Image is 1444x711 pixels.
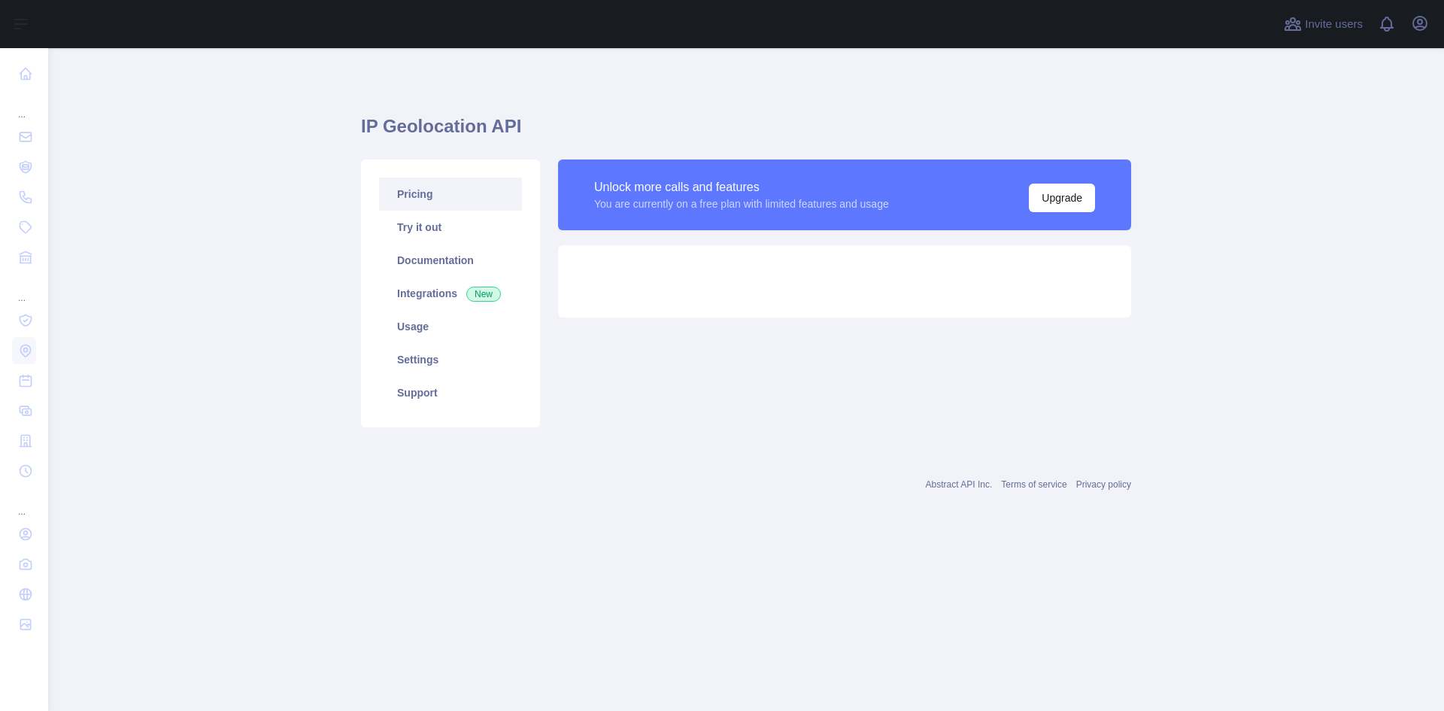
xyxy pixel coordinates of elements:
[379,178,522,211] a: Pricing
[926,479,993,490] a: Abstract API Inc.
[379,244,522,277] a: Documentation
[1001,479,1066,490] a: Terms of service
[379,211,522,244] a: Try it out
[466,287,501,302] span: New
[379,277,522,310] a: Integrations New
[379,343,522,376] a: Settings
[1305,16,1363,33] span: Invite users
[12,488,36,518] div: ...
[379,376,522,409] a: Support
[1281,12,1366,36] button: Invite users
[361,114,1131,150] h1: IP Geolocation API
[12,90,36,120] div: ...
[1029,184,1095,212] button: Upgrade
[12,274,36,304] div: ...
[594,196,889,211] div: You are currently on a free plan with limited features and usage
[379,310,522,343] a: Usage
[594,178,889,196] div: Unlock more calls and features
[1076,479,1131,490] a: Privacy policy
